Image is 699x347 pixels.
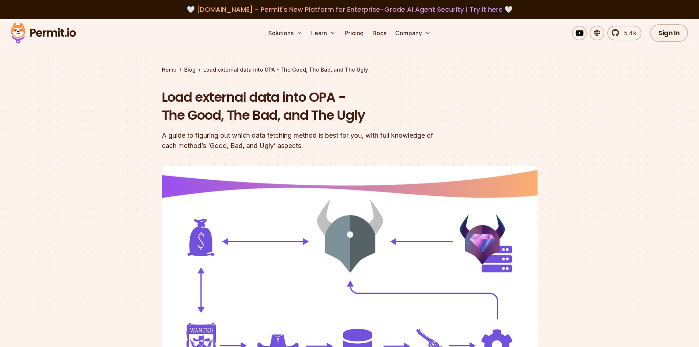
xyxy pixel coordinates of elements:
[162,130,444,151] div: A guide to figuring out which data fetching method is best for you, with full knowledge of each m...
[650,24,688,42] a: Sign In
[342,26,367,40] a: Pricing
[184,66,196,73] a: Blog
[607,26,641,40] a: 5.4k
[197,5,503,14] span: [DOMAIN_NAME] - Permit's New Platform for Enterprise-Grade AI Agent Security |
[470,5,503,14] a: Try it here
[18,4,681,15] div: 🤍 🤍
[620,29,636,37] span: 5.4k
[265,26,305,40] button: Solutions
[392,26,434,40] button: Company
[162,66,538,73] div: / /
[162,66,176,73] a: Home
[308,26,339,40] button: Learn
[369,26,389,40] a: Docs
[162,88,444,124] h1: Load external data into OPA - The Good, The Bad, and The Ugly
[7,21,79,46] img: Permit logo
